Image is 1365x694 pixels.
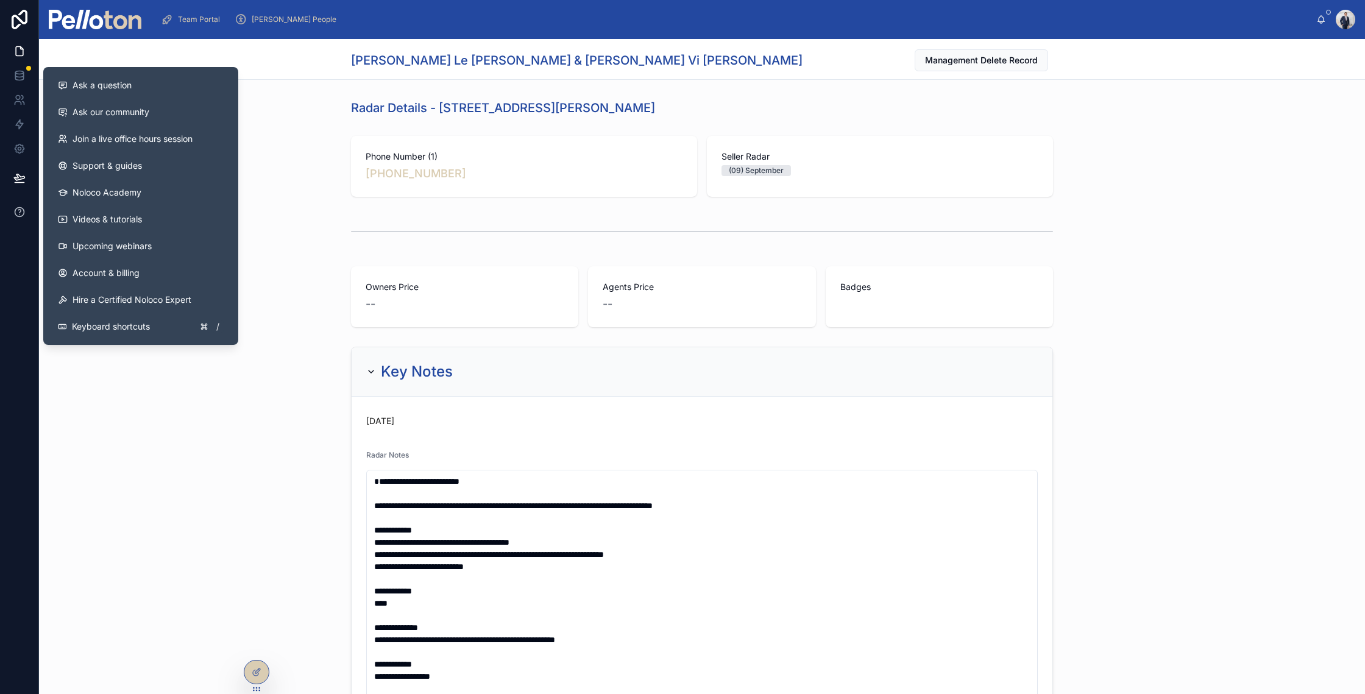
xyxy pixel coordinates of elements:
[351,52,803,69] h1: [PERSON_NAME] Le [PERSON_NAME] & [PERSON_NAME] Vi [PERSON_NAME]
[729,165,784,176] div: (09) September
[72,320,150,333] span: Keyboard shortcuts
[603,296,612,313] span: --
[73,213,142,225] span: Videos & tutorials
[48,313,233,340] button: Keyboard shortcuts/
[366,281,564,293] span: Owners Price
[231,9,345,30] a: [PERSON_NAME] People
[351,99,655,116] h1: Radar Details - [STREET_ADDRESS][PERSON_NAME]
[925,54,1038,66] span: Management Delete Record
[603,281,801,293] span: Agents Price
[366,296,375,313] span: --
[48,206,233,233] a: Videos & tutorials
[178,15,220,24] span: Team Portal
[48,126,233,152] a: Join a live office hours session
[366,165,466,182] a: [PHONE_NUMBER]
[366,415,394,427] p: [DATE]
[49,10,141,29] img: App logo
[48,72,233,99] button: Ask a question
[366,150,682,163] span: Phone Number (1)
[915,49,1048,71] button: Management Delete Record
[73,186,141,199] span: Noloco Academy
[73,79,132,91] span: Ask a question
[252,15,336,24] span: [PERSON_NAME] People
[840,281,1038,293] span: Badges
[73,240,152,252] span: Upcoming webinars
[73,294,191,306] span: Hire a Certified Noloco Expert
[157,9,229,30] a: Team Portal
[73,106,149,118] span: Ask our community
[213,322,222,331] span: /
[48,233,233,260] a: Upcoming webinars
[73,267,140,279] span: Account & billing
[73,160,142,172] span: Support & guides
[48,99,233,126] a: Ask our community
[366,450,409,459] span: Radar Notes
[48,260,233,286] a: Account & billing
[721,150,1038,163] span: Seller Radar
[151,6,1316,33] div: scrollable content
[48,179,233,206] a: Noloco Academy
[48,286,233,313] button: Hire a Certified Noloco Expert
[381,362,453,381] h2: Key Notes
[48,152,233,179] a: Support & guides
[73,133,193,145] span: Join a live office hours session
